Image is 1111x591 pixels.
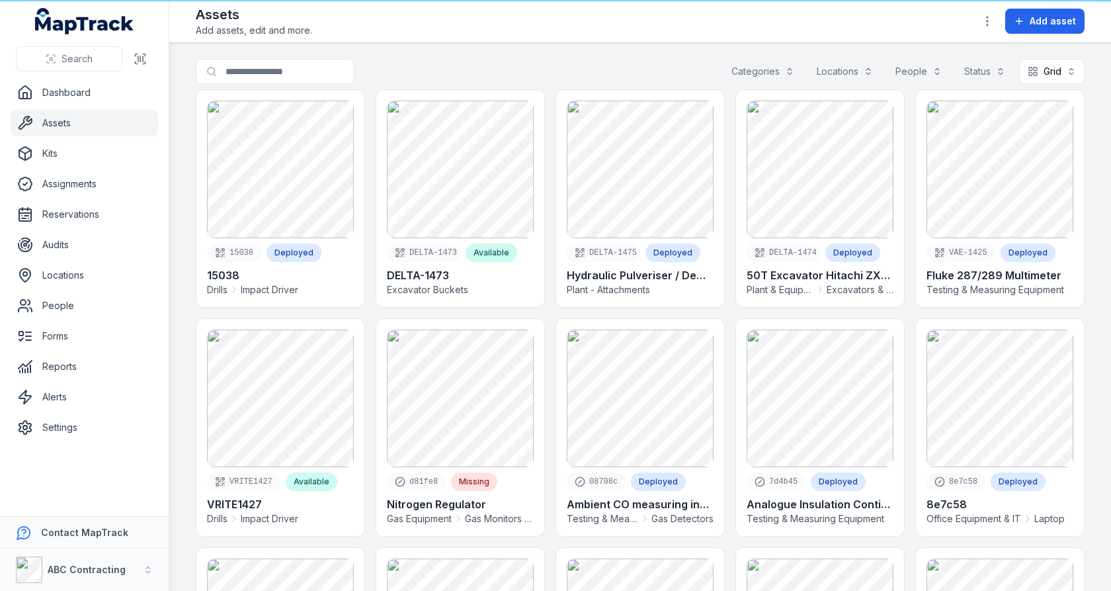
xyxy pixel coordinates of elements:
[11,262,158,289] a: Locations
[723,59,803,84] button: Categories
[48,564,126,575] strong: ABC Contracting
[11,323,158,349] a: Forms
[11,232,158,258] a: Audits
[16,46,122,71] button: Search
[11,140,158,167] a: Kits
[11,201,158,228] a: Reservations
[41,527,128,538] strong: Contact MapTrack
[1030,15,1076,28] span: Add asset
[35,8,134,34] a: MapTrack
[11,79,158,106] a: Dashboard
[11,353,158,380] a: Reports
[11,384,158,410] a: Alerts
[11,414,158,441] a: Settings
[808,59,882,84] button: Locations
[956,59,1014,84] button: Status
[11,171,158,197] a: Assignments
[196,5,312,24] h2: Assets
[887,59,950,84] button: People
[11,110,158,136] a: Assets
[196,24,312,37] span: Add assets, edit and more.
[62,52,93,66] span: Search
[1005,9,1085,34] button: Add asset
[11,293,158,319] a: People
[1019,59,1085,84] button: Grid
